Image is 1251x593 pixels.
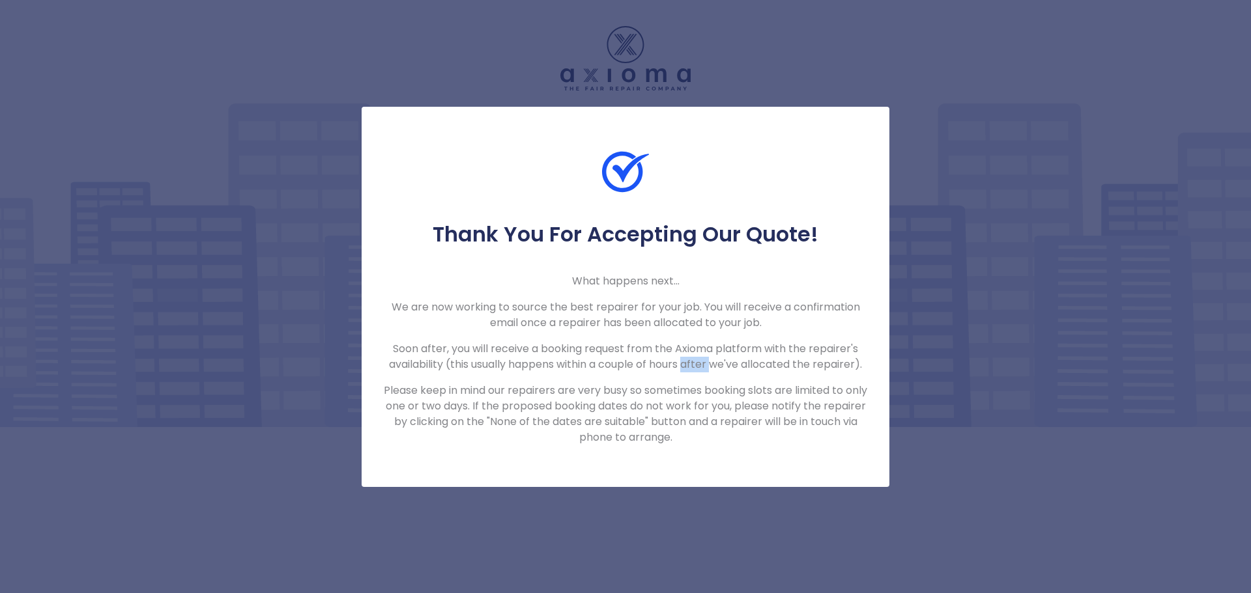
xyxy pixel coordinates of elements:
[382,221,869,247] h5: Thank You For Accepting Our Quote!
[602,148,649,195] img: Check
[382,341,869,372] p: Soon after, you will receive a booking request from the Axioma platform with the repairer's avail...
[382,273,869,289] p: What happens next...
[382,383,869,445] p: Please keep in mind our repairers are very busy so sometimes booking slots are limited to only on...
[382,299,869,331] p: We are now working to source the best repairer for your job. You will receive a confirmation emai...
